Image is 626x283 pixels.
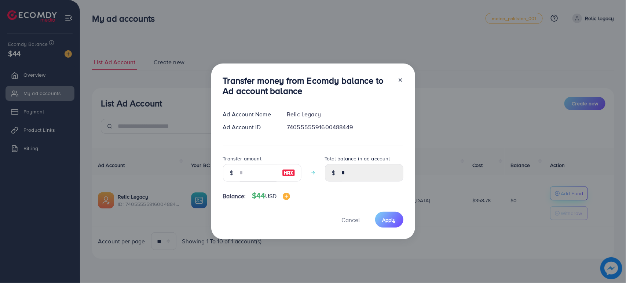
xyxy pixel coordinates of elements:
[223,192,246,200] span: Balance:
[333,212,369,228] button: Cancel
[281,110,409,119] div: Relic Legacy
[217,123,281,131] div: Ad Account ID
[223,75,392,97] h3: Transfer money from Ecomdy balance to Ad account balance
[325,155,390,162] label: Total balance in ad account
[265,192,277,200] span: USD
[217,110,281,119] div: Ad Account Name
[382,216,396,224] span: Apply
[342,216,360,224] span: Cancel
[282,168,295,177] img: image
[223,155,261,162] label: Transfer amount
[281,123,409,131] div: 7405555591600488449
[375,212,403,228] button: Apply
[283,193,290,200] img: image
[252,191,290,200] h4: $44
